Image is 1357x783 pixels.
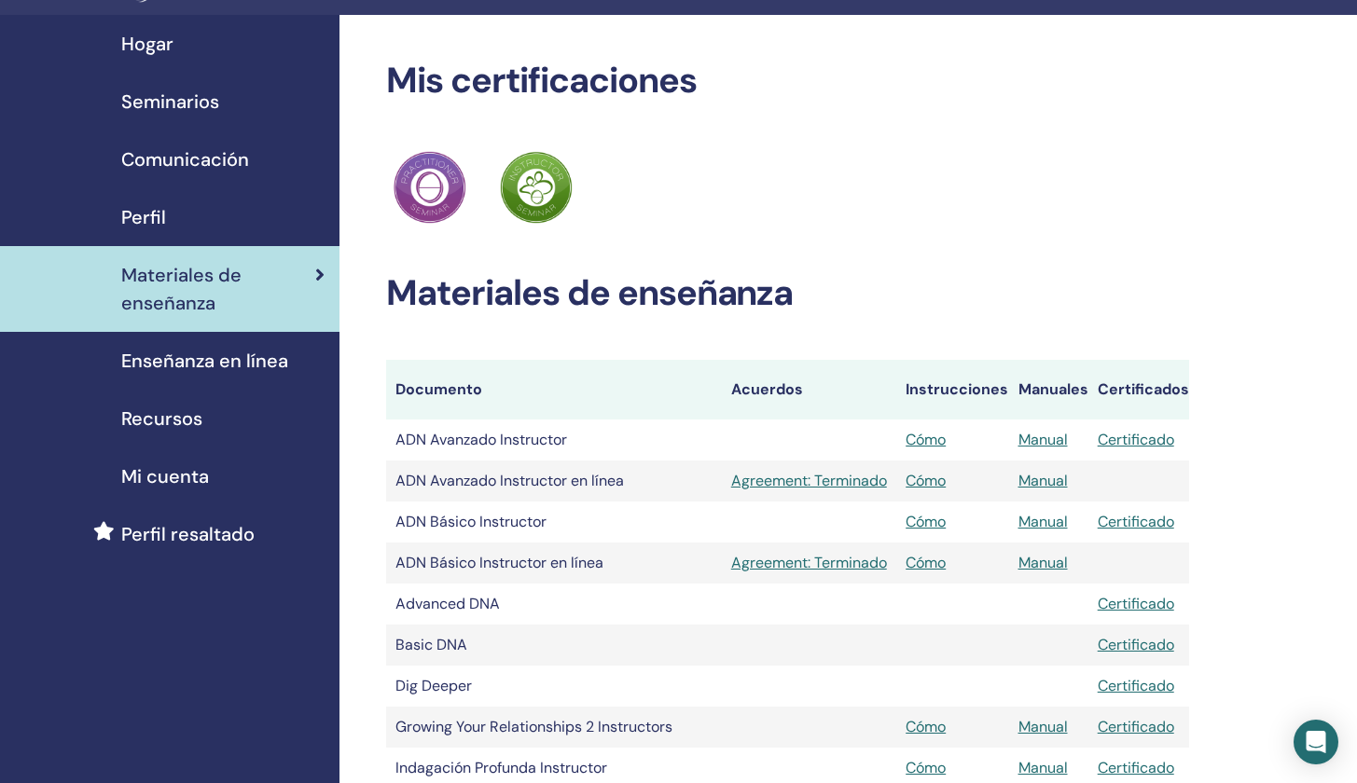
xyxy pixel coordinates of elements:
div: Open Intercom Messenger [1294,720,1338,764]
td: Basic DNA [386,625,722,666]
td: Dig Deeper [386,666,722,707]
a: Manual [1018,471,1068,490]
a: Manual [1018,717,1068,736]
a: Agreement: Terminado [731,470,887,492]
a: Agreement: Terminado [731,552,887,574]
a: Certificado [1098,594,1174,613]
th: Manuales [1009,360,1088,419]
a: Certificado [1098,430,1174,449]
a: Manual [1018,758,1068,777]
a: Cómo [906,512,946,531]
a: Cómo [906,553,946,572]
td: Advanced DNA [386,584,722,625]
a: Cómo [906,717,946,736]
td: ADN Avanzado Instructor en línea [386,460,722,501]
th: Certificados [1088,360,1189,419]
a: Certificado [1098,676,1174,695]
span: Mi cuenta [121,462,209,490]
a: Cómo [906,430,946,449]
span: Enseñanza en línea [121,347,288,375]
a: Certificado [1098,717,1174,736]
th: Acuerdos [722,360,896,419]
a: Manual [1018,430,1068,449]
td: ADN Avanzado Instructor [386,419,722,460]
span: Comunicación [121,145,249,173]
h2: Materiales de enseñanza [386,272,1189,315]
img: Practitioner [500,151,573,224]
span: Perfil [121,203,166,231]
td: ADN Básico Instructor en línea [386,543,722,584]
a: Cómo [906,471,946,490]
img: Practitioner [394,151,466,224]
span: Hogar [121,30,173,58]
span: Recursos [121,405,202,433]
th: Documento [386,360,722,419]
a: Manual [1018,553,1068,572]
th: Instrucciones [896,360,1008,419]
h2: Mis certificaciones [386,60,1189,103]
a: Cómo [906,758,946,777]
a: Manual [1018,512,1068,531]
span: Perfil resaltado [121,520,255,548]
a: Certificado [1098,758,1174,777]
span: Materiales de enseñanza [121,261,315,317]
span: Seminarios [121,88,219,116]
td: Growing Your Relationships 2 Instructors [386,707,722,748]
td: ADN Básico Instructor [386,501,722,543]
a: Certificado [1098,635,1174,654]
a: Certificado [1098,512,1174,531]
